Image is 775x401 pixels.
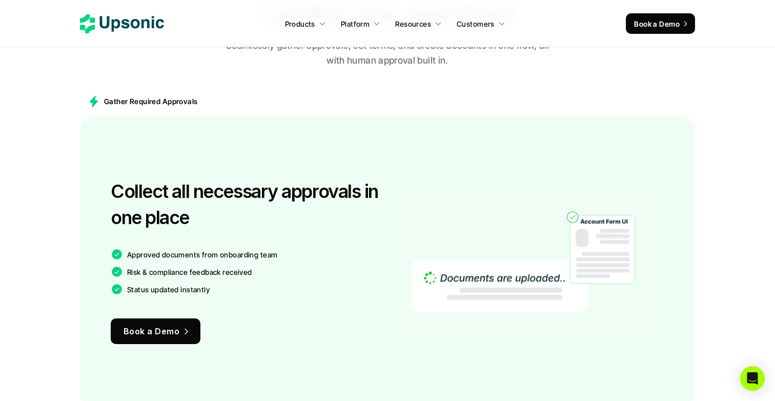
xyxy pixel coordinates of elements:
[221,38,554,68] p: Seamlessly gather approvals, set terms, and create accounts in one flow, all with human approval ...
[127,284,210,295] p: Status updated instantly
[111,178,382,230] h3: Collect all necessary approvals in one place
[127,267,252,277] p: Risk & compliance feedback received
[111,318,200,344] a: Book a Demo
[341,18,370,29] p: Platform
[740,366,765,391] div: Open Intercom Messenger
[457,18,495,29] p: Customers
[285,18,315,29] p: Products
[124,324,179,339] p: Book a Demo
[104,96,198,107] p: Gather Required Approvals
[634,18,680,29] p: Book a Demo
[395,18,431,29] p: Resources
[127,249,277,260] p: Approved documents from onboarding team
[279,14,332,33] a: Products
